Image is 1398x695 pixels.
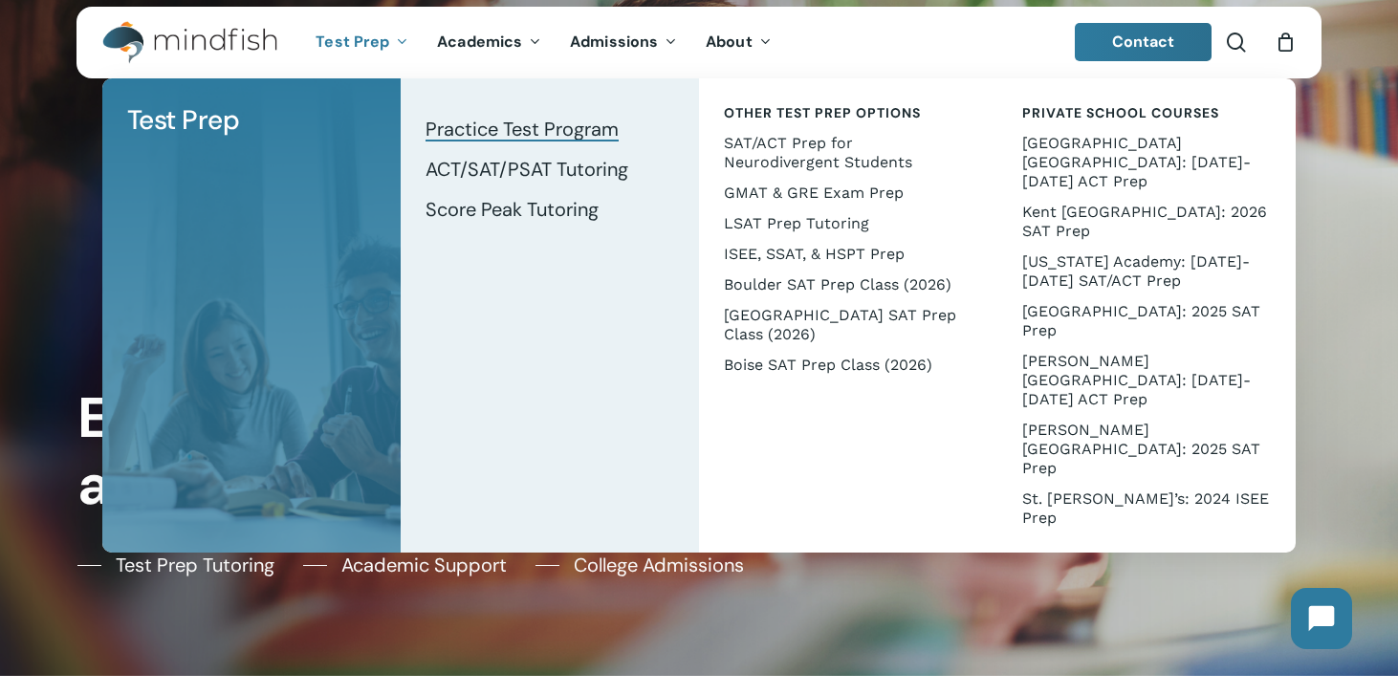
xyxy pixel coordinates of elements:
[77,384,687,518] h1: Every Student Has a
[1016,128,1277,197] a: [GEOGRAPHIC_DATA] [GEOGRAPHIC_DATA]: [DATE]-[DATE] ACT Prep
[1112,32,1175,52] span: Contact
[724,306,956,343] span: [GEOGRAPHIC_DATA] SAT Prep Class (2026)
[718,300,978,350] a: [GEOGRAPHIC_DATA] SAT Prep Class (2026)
[301,34,423,51] a: Test Prep
[426,117,619,141] span: Practice Test Program
[420,149,680,189] a: ACT/SAT/PSAT Tutoring
[718,98,978,128] a: Other Test Prep Options
[718,208,978,239] a: LSAT Prep Tutoring
[718,239,978,270] a: ISEE, SSAT, & HSPT Prep
[1075,23,1212,61] a: Contact
[535,551,744,579] a: College Admissions
[724,245,905,263] span: ISEE, SSAT, & HSPT Prep
[724,214,869,232] span: LSAT Prep Tutoring
[724,134,912,171] span: SAT/ACT Prep for Neurodivergent Students
[1022,489,1269,527] span: St. [PERSON_NAME]’s: 2024 ISEE Prep
[1022,302,1260,339] span: [GEOGRAPHIC_DATA]: 2025 SAT Prep
[1016,296,1277,346] a: [GEOGRAPHIC_DATA]: 2025 SAT Prep
[437,32,522,52] span: Academics
[127,102,240,138] span: Test Prep
[1022,134,1251,190] span: [GEOGRAPHIC_DATA] [GEOGRAPHIC_DATA]: [DATE]-[DATE] ACT Prep
[1016,415,1277,484] a: [PERSON_NAME][GEOGRAPHIC_DATA]: 2025 SAT Prep
[1016,346,1277,415] a: [PERSON_NAME][GEOGRAPHIC_DATA]: [DATE]-[DATE] ACT Prep
[706,32,753,52] span: About
[574,551,744,579] span: College Admissions
[77,551,274,579] a: Test Prep Tutoring
[426,197,599,222] span: Score Peak Tutoring
[724,104,921,121] span: Other Test Prep Options
[341,551,507,579] span: Academic Support
[724,184,904,202] span: GMAT & GRE Exam Prep
[724,356,932,374] span: Boise SAT Prep Class (2026)
[423,34,556,51] a: Academics
[1022,421,1260,477] span: [PERSON_NAME][GEOGRAPHIC_DATA]: 2025 SAT Prep
[1016,484,1277,533] a: St. [PERSON_NAME]’s: 2024 ISEE Prep
[1275,32,1296,53] a: Cart
[570,32,658,52] span: Admissions
[1016,197,1277,247] a: Kent [GEOGRAPHIC_DATA]: 2026 SAT Prep
[556,34,691,51] a: Admissions
[1022,252,1250,290] span: [US_STATE] Academy: [DATE]-[DATE] SAT/ACT Prep
[718,350,978,380] a: Boise SAT Prep Class (2026)
[420,109,680,149] a: Practice Test Program
[303,551,507,579] a: Academic Support
[316,32,389,52] span: Test Prep
[116,551,274,579] span: Test Prep Tutoring
[121,98,382,143] a: Test Prep
[1016,247,1277,296] a: [US_STATE] Academy: [DATE]-[DATE] SAT/ACT Prep
[301,7,785,78] nav: Main Menu
[1022,104,1219,121] span: Private School Courses
[691,34,786,51] a: About
[426,157,628,182] span: ACT/SAT/PSAT Tutoring
[965,569,1371,668] iframe: Chatbot
[718,270,978,300] a: Boulder SAT Prep Class (2026)
[1022,352,1251,408] span: [PERSON_NAME][GEOGRAPHIC_DATA]: [DATE]-[DATE] ACT Prep
[724,275,951,293] span: Boulder SAT Prep Class (2026)
[1022,203,1267,240] span: Kent [GEOGRAPHIC_DATA]: 2026 SAT Prep
[1016,98,1277,128] a: Private School Courses
[718,178,978,208] a: GMAT & GRE Exam Prep
[718,128,978,178] a: SAT/ACT Prep for Neurodivergent Students
[420,189,680,229] a: Score Peak Tutoring
[76,7,1322,78] header: Main Menu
